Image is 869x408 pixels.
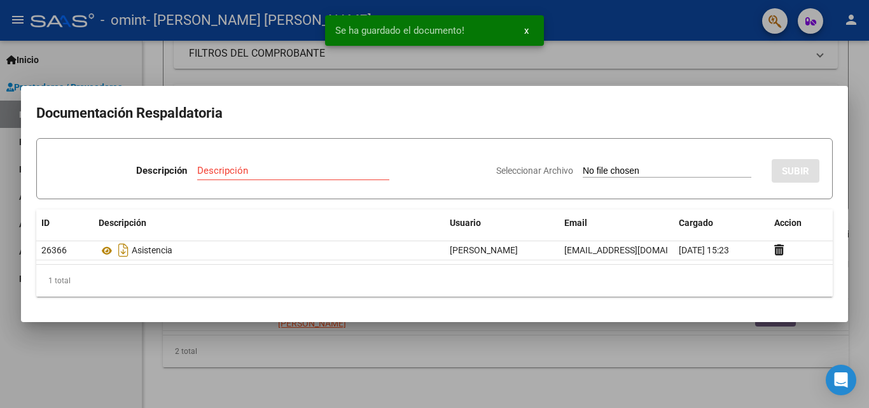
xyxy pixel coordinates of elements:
[41,245,67,255] span: 26366
[115,240,132,260] i: Descargar documento
[36,209,94,237] datatable-header-cell: ID
[450,218,481,228] span: Usuario
[36,101,833,125] h2: Documentación Respaldatoria
[94,209,445,237] datatable-header-cell: Descripción
[782,165,809,177] span: SUBIR
[679,245,729,255] span: [DATE] 15:23
[524,25,529,36] span: x
[445,209,559,237] datatable-header-cell: Usuario
[99,240,440,260] div: Asistencia
[564,245,706,255] span: [EMAIL_ADDRESS][DOMAIN_NAME]
[136,164,187,178] p: Descripción
[769,209,833,237] datatable-header-cell: Accion
[772,159,819,183] button: SUBIR
[335,24,464,37] span: Se ha guardado el documento!
[41,218,50,228] span: ID
[564,218,587,228] span: Email
[450,245,518,255] span: [PERSON_NAME]
[826,365,856,395] div: Open Intercom Messenger
[679,218,713,228] span: Cargado
[36,265,833,297] div: 1 total
[496,165,573,176] span: Seleccionar Archivo
[774,218,802,228] span: Accion
[514,19,539,42] button: x
[674,209,769,237] datatable-header-cell: Cargado
[559,209,674,237] datatable-header-cell: Email
[99,218,146,228] span: Descripción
